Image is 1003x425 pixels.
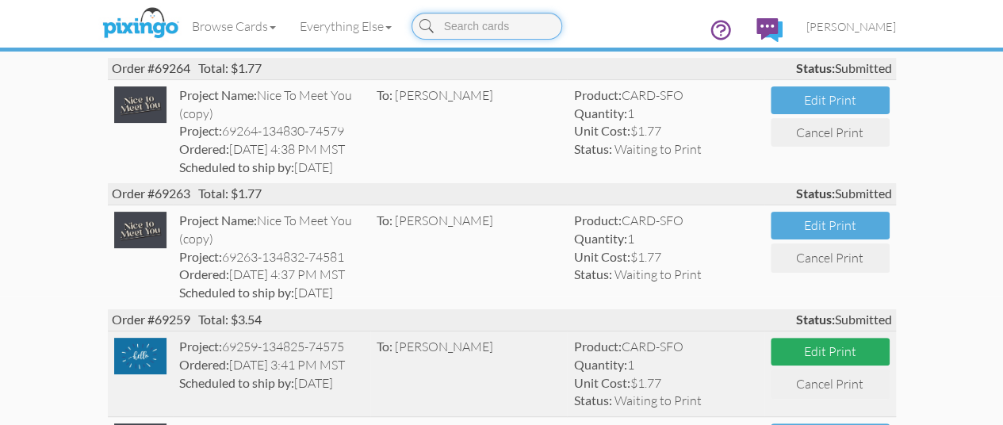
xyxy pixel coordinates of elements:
span: [PERSON_NAME] [806,20,896,33]
span: Waiting to Print [614,141,701,157]
div: $1.77 [573,248,758,266]
a: [PERSON_NAME] [794,6,908,47]
div: $1.77 [573,122,758,140]
strong: Status: [573,141,611,156]
strong: Ordered: [179,141,229,156]
button: Cancel Print [771,243,890,273]
span: Submitted [796,311,892,329]
button: Cancel Print [771,118,890,147]
strong: Ordered: [179,266,229,281]
span: Submitted [796,59,892,78]
input: Search cards [412,13,562,40]
div: Nice To Meet You (copy) [179,212,364,248]
strong: Project: [179,249,222,264]
div: CARD-SFO [573,212,758,230]
div: 69264-134830-74579 [179,122,364,140]
div: [DATE] [179,374,364,392]
span: Submitted [796,185,892,203]
img: pixingo logo [98,4,182,44]
strong: Product: [573,212,621,228]
div: 1 [573,105,758,123]
strong: Project Name: [179,212,257,228]
strong: Status: [796,186,835,201]
span: To: [377,339,392,354]
span: [PERSON_NAME] [395,339,493,354]
strong: Project: [179,123,222,138]
strong: Unit Cost: [573,375,630,390]
button: Edit Print [771,338,890,366]
span: To: [377,212,392,228]
strong: Scheduled to ship by: [179,375,294,390]
strong: Status: [796,60,835,75]
span: Total: $1.77 [198,186,262,201]
strong: Scheduled to ship by: [179,285,294,300]
strong: Project: [179,339,222,354]
strong: Quantity: [573,357,626,372]
div: CARD-SFO [573,86,758,105]
div: 1 [573,356,758,374]
div: Order #69259 [108,309,896,331]
div: 69259-134825-74575 [179,338,364,356]
div: [DATE] [179,159,364,177]
div: Order #69264 [108,58,896,79]
div: [DATE] [179,284,364,302]
strong: Unit Cost: [573,123,630,138]
strong: Status: [573,392,611,408]
img: 134830-1-1755560318021-47505143c0e3d8c5-qa.jpg [114,86,167,123]
span: Total: $1.77 [198,60,262,75]
div: Order #69263 [108,183,896,205]
div: 69263-134832-74581 [179,248,364,266]
img: 134825-1-1755555682329-d990e6f0acbcd23f-qa.jpg [114,338,167,374]
span: Total: $3.54 [198,312,262,327]
div: Nice To Meet You (copy) [179,86,364,123]
div: $1.77 [573,374,758,392]
div: [DATE] 3:41 PM MST [179,356,364,374]
strong: Project Name: [179,87,257,102]
strong: Scheduled to ship by: [179,159,294,174]
button: Cancel Print [771,369,890,399]
iframe: Chat [1002,424,1003,425]
a: Browse Cards [180,6,288,46]
strong: Unit Cost: [573,249,630,264]
strong: Quantity: [573,105,626,121]
strong: Status: [796,312,835,327]
strong: Quantity: [573,231,626,246]
strong: Status: [573,266,611,281]
span: [PERSON_NAME] [395,87,493,103]
div: [DATE] 4:37 PM MST [179,266,364,284]
span: Waiting to Print [614,266,701,282]
strong: Product: [573,339,621,354]
a: Everything Else [288,6,404,46]
div: CARD-SFO [573,338,758,356]
span: Waiting to Print [614,392,701,408]
span: To: [377,87,392,102]
img: 134832-1-1755560223221-6c61188d3d85aca3-qa.jpg [114,212,167,248]
div: 1 [573,230,758,248]
button: Edit Print [771,86,890,114]
strong: Ordered: [179,357,229,372]
div: [DATE] 4:38 PM MST [179,140,364,159]
button: Edit Print [771,212,890,239]
img: comments.svg [756,18,783,42]
span: [PERSON_NAME] [395,212,493,228]
strong: Product: [573,87,621,102]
